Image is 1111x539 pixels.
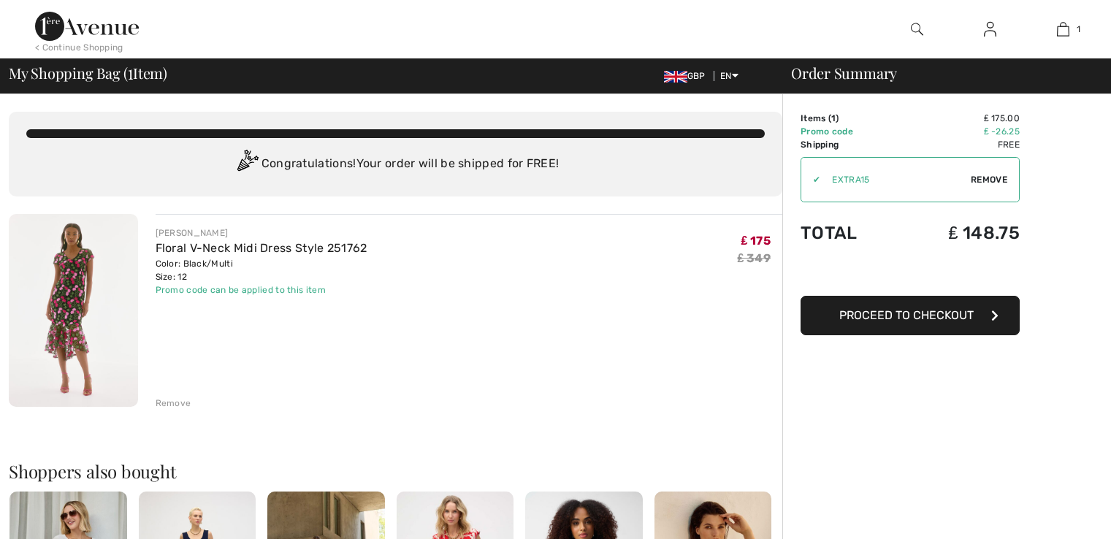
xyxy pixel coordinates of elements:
[898,112,1020,125] td: ₤ 175.00
[26,150,765,179] div: Congratulations! Your order will be shipped for FREE!
[839,308,974,322] span: Proceed to Checkout
[1027,20,1099,38] a: 1
[1057,20,1069,38] img: My Bag
[9,66,167,80] span: My Shopping Bag ( Item)
[801,258,1020,291] iframe: PayPal
[911,20,923,38] img: search the website
[738,251,771,265] s: ₤ 349
[156,397,191,410] div: Remove
[664,71,711,81] span: GBP
[898,208,1020,258] td: ₤ 148.75
[128,62,133,81] span: 1
[898,125,1020,138] td: ₤ -26.25
[35,41,123,54] div: < Continue Shopping
[801,208,898,258] td: Total
[831,113,836,123] span: 1
[820,158,971,202] input: Promo code
[801,112,898,125] td: Items ( )
[156,226,367,240] div: [PERSON_NAME]
[156,283,367,297] div: Promo code can be applied to this item
[801,138,898,151] td: Shipping
[9,462,782,480] h2: Shoppers also bought
[9,214,138,407] img: Floral V-Neck Midi Dress Style 251762
[984,20,996,38] img: My Info
[971,173,1007,186] span: Remove
[35,12,139,41] img: 1ère Avenue
[156,257,367,283] div: Color: Black/Multi Size: 12
[801,173,820,186] div: ✔
[156,241,367,255] a: Floral V-Neck Midi Dress Style 251762
[1077,23,1080,36] span: 1
[664,71,687,83] img: UK Pound
[774,66,1102,80] div: Order Summary
[801,125,898,138] td: Promo code
[741,234,771,248] span: ₤ 175
[972,20,1008,39] a: Sign In
[801,296,1020,335] button: Proceed to Checkout
[720,71,738,81] span: EN
[898,138,1020,151] td: Free
[232,150,261,179] img: Congratulation2.svg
